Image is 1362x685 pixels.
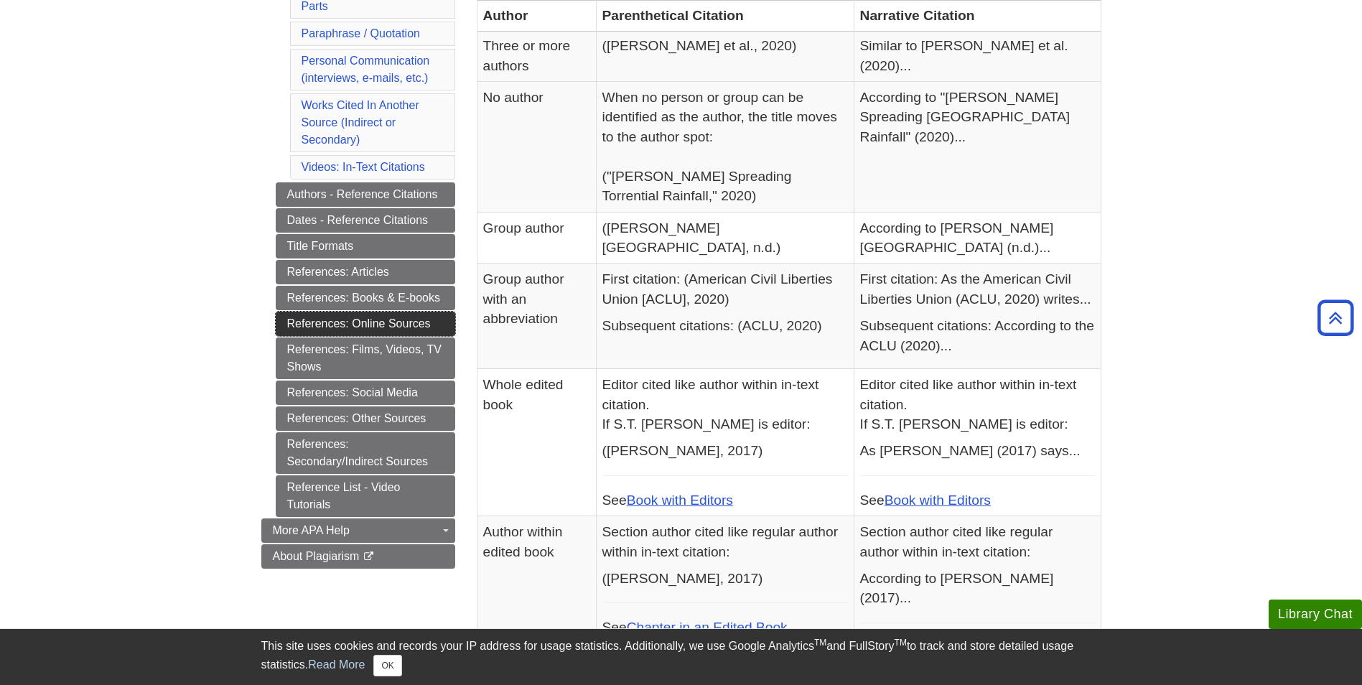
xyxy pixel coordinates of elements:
[1312,308,1358,327] a: Back to Top
[302,27,420,39] a: Paraphrase / Quotation
[276,432,455,474] a: References: Secondary/Indirect Sources
[276,337,455,379] a: References: Films, Videos, TV Shows
[477,264,596,369] td: Group author with an abbreviation
[276,406,455,431] a: References: Other Sources
[602,269,848,309] p: First citation: (American Civil Liberties Union [ACLU], 2020)
[273,550,360,562] span: About Plagiarism
[1269,600,1362,629] button: Library Chat
[596,82,854,213] td: When no person or group can be identified as the author, the title moves to the author spot: ("[P...
[860,569,1095,608] p: According to [PERSON_NAME] (2017)...
[860,441,1095,460] p: As [PERSON_NAME] (2017) says...
[276,208,455,233] a: Dates - Reference Citations
[602,569,848,588] p: ([PERSON_NAME], 2017)
[814,638,826,648] sup: TM
[885,493,991,508] a: Book with Editors
[854,212,1101,264] td: According to [PERSON_NAME][GEOGRAPHIC_DATA] (n.d.)...
[477,30,596,82] td: Three or more authors
[276,475,455,517] a: Reference List - Video Tutorials
[276,312,455,336] a: References: Online Sources
[373,655,401,676] button: Close
[860,375,1095,434] p: Editor cited like author within in-text citation. If S.T. [PERSON_NAME] is editor:
[276,286,455,310] a: References: Books & E-books
[477,82,596,213] td: No author
[860,316,1095,355] p: Subsequent citations: According to the ACLU (2020)...
[308,658,365,671] a: Read More
[261,638,1101,676] div: This site uses cookies and records your IP address for usage statistics. Additionally, we use Goo...
[596,212,854,264] td: ([PERSON_NAME][GEOGRAPHIC_DATA], n.d.)
[596,30,854,82] td: ([PERSON_NAME] et al., 2020)
[627,620,788,635] a: Chapter in an Edited Book
[276,381,455,405] a: References: Social Media
[276,234,455,258] a: Title Formats
[273,524,350,536] span: More APA Help
[602,441,848,460] p: ([PERSON_NAME], 2017)
[477,369,596,516] td: Whole edited book
[276,260,455,284] a: References: Articles
[302,161,425,173] a: Videos: In-Text Citations
[895,638,907,648] sup: TM
[860,522,1095,561] p: Section author cited like regular author within in-text citation:
[602,375,848,434] p: Editor cited like author within in-text citation. If S.T. [PERSON_NAME] is editor:
[276,182,455,207] a: Authors - Reference Citations
[596,516,854,663] td: See
[302,99,419,146] a: Works Cited In Another Source (Indirect or Secondary)
[596,369,854,516] td: See
[854,516,1101,663] td: See
[860,269,1095,309] p: First citation: As the American Civil Liberties Union (ACLU, 2020) writes...
[854,82,1101,213] td: According to "[PERSON_NAME] Spreading [GEOGRAPHIC_DATA] Rainfall" (2020)...
[602,316,848,335] p: Subsequent citations: (ACLU, 2020)
[854,369,1101,516] td: See
[477,516,596,663] td: Author within edited book
[627,493,733,508] a: Book with Editors
[261,544,455,569] a: About Plagiarism
[261,518,455,543] a: More APA Help
[302,55,430,84] a: Personal Communication(interviews, e-mails, etc.)
[854,30,1101,82] td: Similar to [PERSON_NAME] et al. (2020)...
[363,552,375,561] i: This link opens in a new window
[477,212,596,264] td: Group author
[602,522,848,561] p: Section author cited like regular author within in-text citation:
